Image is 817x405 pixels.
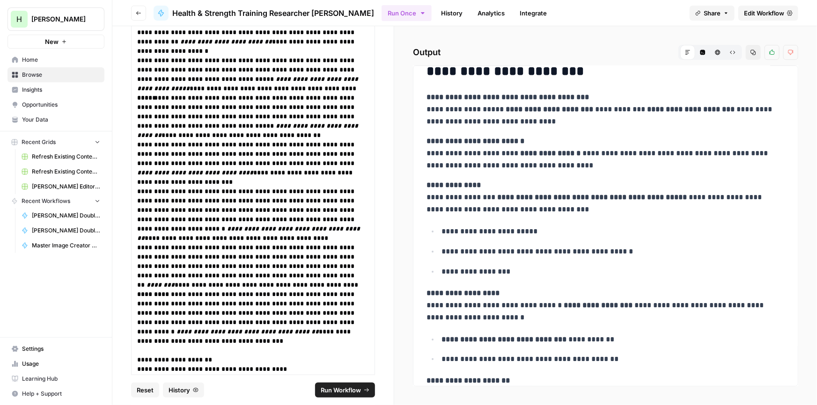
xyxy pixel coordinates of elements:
[704,8,721,18] span: Share
[169,385,190,395] span: History
[17,179,104,194] a: [PERSON_NAME] Editor Grid
[413,45,798,60] h2: Output
[154,6,374,21] a: Health & Strength Training Researcher [PERSON_NAME]
[22,86,100,94] span: Insights
[32,182,100,191] span: [PERSON_NAME] Editor Grid
[22,345,100,353] span: Settings
[32,152,100,161] span: Refresh Existing Content [DATE] Deleted AEO, doesn't work now
[7,35,104,49] button: New
[32,226,100,235] span: [PERSON_NAME] Double Check Neversweat
[22,101,100,109] span: Opportunities
[690,6,735,21] button: Share
[22,360,100,368] span: Usage
[137,385,154,395] span: Reset
[22,197,70,205] span: Recent Workflows
[17,238,104,253] a: Master Image Creator 3.0
[7,356,104,371] a: Usage
[131,383,159,398] button: Reset
[22,390,100,398] span: Help + Support
[7,97,104,112] a: Opportunities
[31,14,88,24] span: [PERSON_NAME]
[7,371,104,386] a: Learning Hub
[32,211,100,220] span: [PERSON_NAME] Double Check Cases
[7,82,104,97] a: Insights
[45,37,59,46] span: New
[321,385,361,395] span: Run Workflow
[7,112,104,127] a: Your Data
[738,6,798,21] a: Edit Workflow
[7,7,104,31] button: Workspace: Hasbrook
[7,194,104,208] button: Recent Workflows
[7,52,104,67] a: Home
[17,149,104,164] a: Refresh Existing Content [DATE] Deleted AEO, doesn't work now
[22,138,56,146] span: Recent Grids
[172,7,374,19] span: Health & Strength Training Researcher [PERSON_NAME]
[22,116,100,124] span: Your Data
[7,386,104,401] button: Help + Support
[17,223,104,238] a: [PERSON_NAME] Double Check Neversweat
[163,383,204,398] button: History
[7,341,104,356] a: Settings
[32,241,100,250] span: Master Image Creator 3.0
[22,71,100,79] span: Browse
[7,67,104,82] a: Browse
[17,164,104,179] a: Refresh Existing Content (1)
[22,56,100,64] span: Home
[315,383,375,398] button: Run Workflow
[32,167,100,176] span: Refresh Existing Content (1)
[7,135,104,149] button: Recent Grids
[514,6,552,21] a: Integrate
[435,6,468,21] a: History
[17,208,104,223] a: [PERSON_NAME] Double Check Cases
[744,8,784,18] span: Edit Workflow
[16,14,22,25] span: H
[382,5,432,21] button: Run Once
[472,6,510,21] a: Analytics
[22,375,100,383] span: Learning Hub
